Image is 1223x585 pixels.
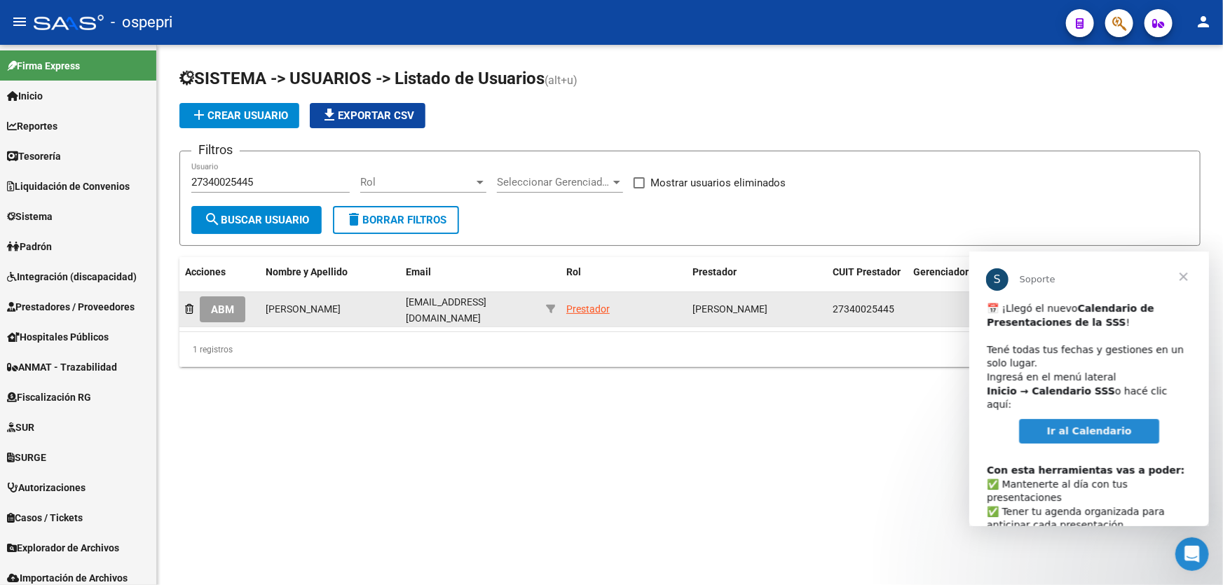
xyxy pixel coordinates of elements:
[7,209,53,224] span: Sistema
[7,359,117,375] span: ANMAT - Trazabilidad
[191,109,288,122] span: Crear Usuario
[7,329,109,345] span: Hospitales Públicos
[1195,13,1212,30] mat-icon: person
[111,7,172,38] span: - ospepri
[908,257,1048,303] datatable-header-cell: Gerenciador
[191,106,207,123] mat-icon: add
[266,266,348,277] span: Nombre y Apellido
[692,303,767,315] span: [PERSON_NAME]
[200,296,245,322] button: ABM
[346,214,446,226] span: Borrar Filtros
[7,420,34,435] span: SUR
[406,296,486,324] span: [EMAIL_ADDRESS][DOMAIN_NAME]
[7,540,119,556] span: Explorador de Archivos
[204,214,309,226] span: Buscar Usuario
[321,109,414,122] span: Exportar CSV
[7,510,83,525] span: Casos / Tickets
[545,74,578,87] span: (alt+u)
[650,174,786,191] span: Mostrar usuarios eliminados
[833,266,901,277] span: CUIT Prestador
[211,303,234,316] span: ABM
[179,103,299,128] button: Crear Usuario
[346,211,362,228] mat-icon: delete
[692,266,737,277] span: Prestador
[185,266,226,277] span: Acciones
[360,176,474,188] span: Rol
[406,266,431,277] span: Email
[7,149,61,164] span: Tesorería
[7,179,130,194] span: Liquidación de Convenios
[7,88,43,104] span: Inicio
[7,299,135,315] span: Prestadores / Proveedores
[179,69,545,88] span: SISTEMA -> USUARIOS -> Listado de Usuarios
[833,303,894,315] span: 27340025445
[179,332,1201,367] div: 1 registros
[561,257,687,303] datatable-header-cell: Rol
[191,206,322,234] button: Buscar Usuario
[687,257,827,303] datatable-header-cell: Prestador
[321,106,338,123] mat-icon: file_download
[7,269,137,284] span: Integración (discapacidad)
[1175,537,1209,571] iframe: Intercom live chat
[969,252,1209,526] iframe: Intercom live chat mensaje
[18,213,215,224] b: Con esta herramientas vas a poder:
[400,257,540,303] datatable-header-cell: Email
[179,257,260,303] datatable-header-cell: Acciones
[266,303,341,315] span: [PERSON_NAME]
[827,257,908,303] datatable-header-cell: CUIT Prestador
[260,257,400,303] datatable-header-cell: Nombre y Apellido
[7,239,52,254] span: Padrón
[7,480,86,495] span: Autorizaciones
[204,211,221,228] mat-icon: search
[497,176,610,188] span: Seleccionar Gerenciador
[333,206,459,234] button: Borrar Filtros
[7,390,91,405] span: Fiscalización RG
[7,450,46,465] span: SURGE
[7,118,57,134] span: Reportes
[191,140,240,160] h3: Filtros
[310,103,425,128] button: Exportar CSV
[566,301,610,317] div: Prestador
[11,13,28,30] mat-icon: menu
[913,266,969,277] span: Gerenciador
[7,58,80,74] span: Firma Express
[18,198,222,377] div: ​✅ Mantenerte al día con tus presentaciones ✅ Tener tu agenda organizada para anticipar cada pres...
[566,266,581,277] span: Rol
